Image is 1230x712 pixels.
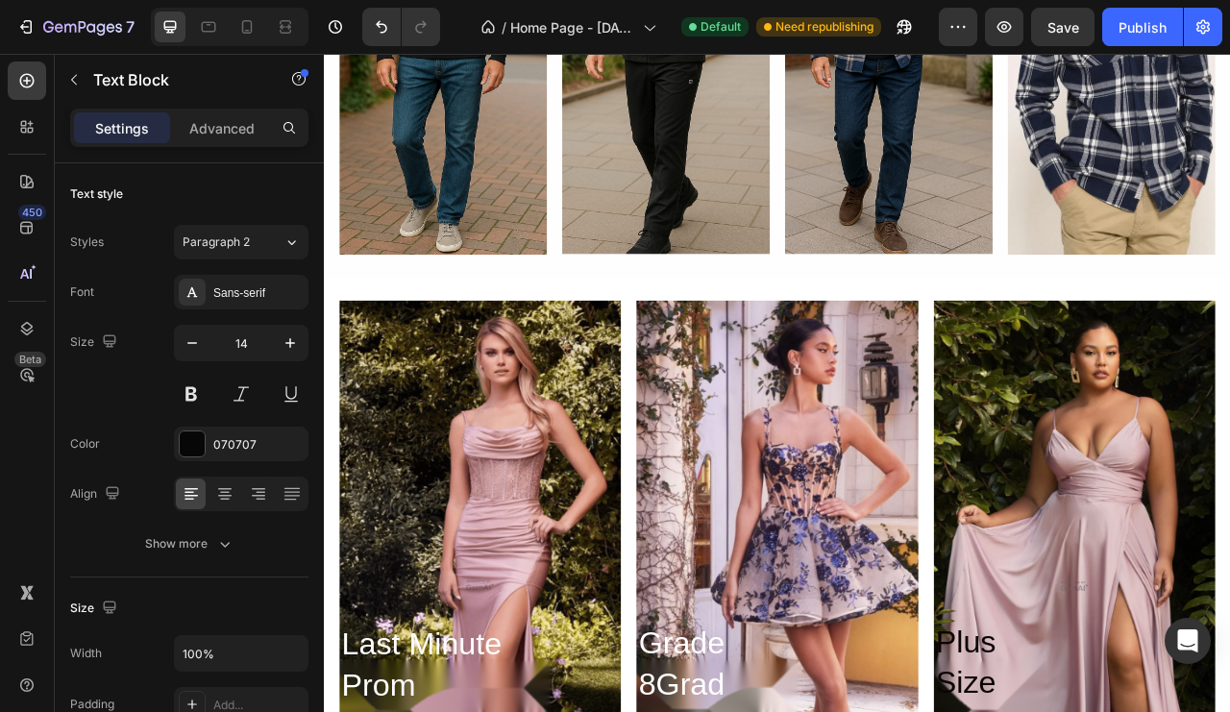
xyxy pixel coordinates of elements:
p: Advanced [189,118,255,138]
span: Paragraph 2 [183,233,250,251]
div: 450 [18,205,46,220]
button: Paragraph 2 [174,225,308,259]
div: Publish [1119,17,1167,37]
div: Styles [70,233,104,251]
p: Settings [95,118,149,138]
div: Font [70,283,94,301]
div: Width [70,645,102,662]
div: Beta [14,352,46,367]
span: Save [1047,19,1079,36]
span: Need republishing [775,18,873,36]
input: Auto [175,636,307,671]
div: 070707 [213,436,304,454]
div: Sans-serif [213,284,304,302]
div: Open Intercom Messenger [1165,618,1211,664]
div: Undo/Redo [362,8,440,46]
button: Save [1031,8,1095,46]
span: / [502,17,506,37]
button: 7 [8,8,143,46]
span: Home Page - [DATE] 00:03:37 [510,17,635,37]
div: Color [70,435,100,453]
div: Size [70,596,121,622]
button: Show more [70,527,308,561]
div: Size [70,330,121,356]
div: Align [70,481,124,507]
span: Default [701,18,741,36]
iframe: Design area [324,54,1230,712]
button: Publish [1102,8,1183,46]
p: Text Block [93,68,257,91]
p: 7 [126,15,135,38]
div: Show more [145,534,234,553]
div: Text style [70,185,123,203]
